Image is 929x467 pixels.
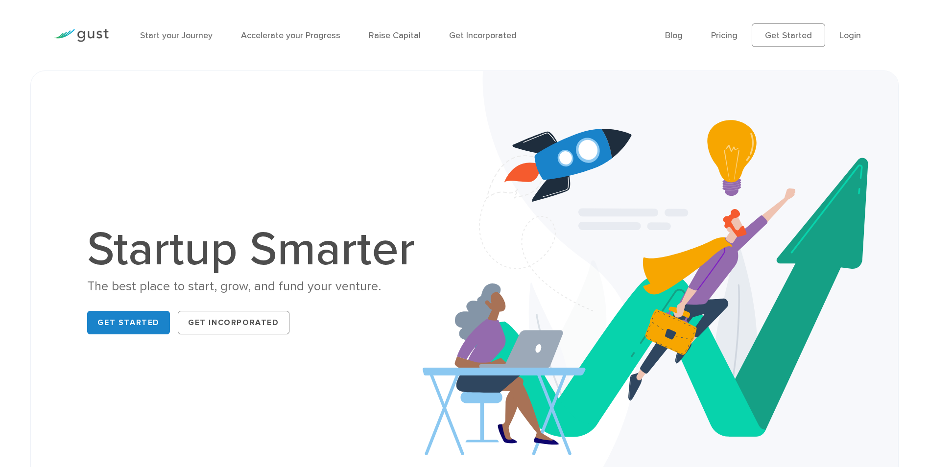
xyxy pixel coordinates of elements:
a: Accelerate your Progress [241,30,340,41]
img: Gust Logo [54,29,109,42]
a: Login [839,30,861,41]
a: Get Incorporated [178,311,289,334]
a: Pricing [711,30,738,41]
a: Start your Journey [140,30,213,41]
h1: Startup Smarter [87,226,425,273]
div: The best place to start, grow, and fund your venture. [87,278,425,295]
a: Blog [665,30,683,41]
a: Get Started [87,311,170,334]
a: Raise Capital [369,30,421,41]
a: Get Started [752,23,825,47]
a: Get Incorporated [449,30,517,41]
